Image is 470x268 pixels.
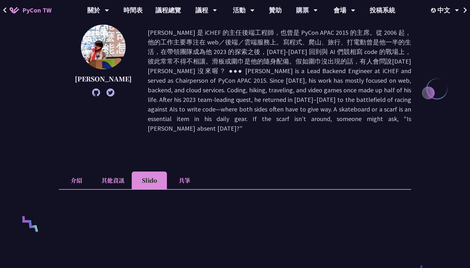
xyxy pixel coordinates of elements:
p: [PERSON_NAME] [75,74,132,84]
li: Slido [132,172,167,189]
span: PyCon TW [22,5,51,15]
p: [PERSON_NAME] 是 iCHEF 的主任後端工程師，也曾是 PyCon APAC 2015 的主席。從 2006 起，他的工作主要專注在 web／後端／雲端服務上。寫程式、爬山、旅行、... [148,28,411,133]
img: Home icon of PyCon TW 2025 [10,7,19,13]
img: Locale Icon [431,8,437,13]
li: 共筆 [167,172,202,189]
a: PyCon TW [3,2,58,18]
li: 介紹 [59,172,94,189]
img: Keith Yang [81,25,126,69]
li: 其他資訊 [94,172,132,189]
